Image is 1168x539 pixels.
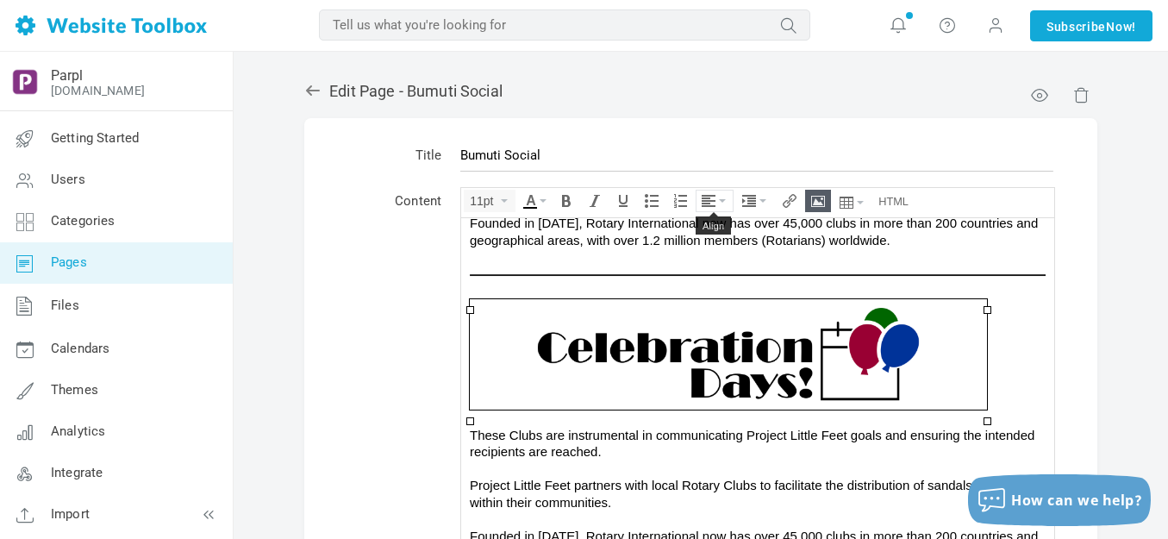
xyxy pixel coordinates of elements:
[51,254,87,270] span: Pages
[1011,491,1142,510] span: How can we help?
[9,210,573,241] span: These Clubs are instrumental in communicating Project Little Feet goals and ensuring the intended...
[872,190,915,212] div: Source code
[51,423,105,439] span: Analytics
[51,382,98,398] span: Themes
[51,84,145,97] a: [DOMAIN_NAME]
[805,190,831,212] div: Insert/edit image
[11,68,39,96] img: output-onlinepngtools%20-%202025-05-26T183955.010.png
[696,190,734,212] div: Align
[51,213,116,229] span: Categories
[51,341,109,356] span: Calendars
[639,190,665,212] div: Bullet list
[304,82,1097,101] h2: Edit Page - Bumuti Social
[834,190,870,216] div: Table
[51,506,90,522] span: Import
[736,190,774,212] div: Indent
[51,298,79,313] span: Files
[51,465,103,480] span: Integrate
[9,81,526,191] img: 286758%2F9506217%2FCelebration+Days.png
[518,190,551,212] div: Text color
[777,190,803,212] div: Insert/edit link
[696,216,731,235] div: Align
[610,190,636,212] div: Underline
[51,67,83,84] a: Parpl
[9,360,573,392] span: These Clubs are instrumental in communicating Project Little Feet goals and ensuring the intended...
[51,130,139,146] span: Getting Started
[553,190,579,212] div: Bold
[9,260,574,291] span: Project Little Feet partners with local Rotary Clubs to facilitate the distribution of sandals to...
[470,194,497,208] span: 11pt
[464,190,515,212] div: Font Sizes
[1030,10,1152,41] a: SubscribeNow!
[339,135,451,181] td: Title
[319,9,810,41] input: Tell us what you're looking for
[9,51,584,62] img: 286758%2F9505255%2FSlide1.png
[968,474,1151,526] button: How can we help?
[667,190,693,212] div: Numbered list
[51,172,85,187] span: Users
[582,190,608,212] div: Italic
[1106,17,1136,36] span: Now!
[9,310,577,342] span: Founded in [DATE], Rotary International now has over 45,000 clubs in more than 200 countries and ...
